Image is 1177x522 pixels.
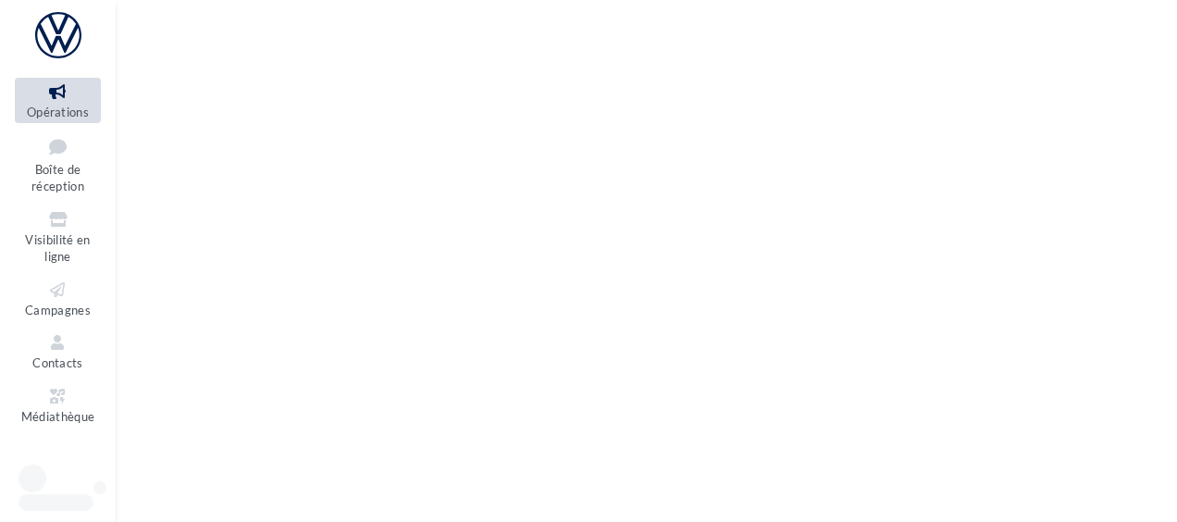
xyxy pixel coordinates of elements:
a: Campagnes [15,276,101,321]
a: Médiathèque [15,382,101,428]
a: Contacts [15,329,101,374]
span: Campagnes [25,303,91,317]
span: Boîte de réception [31,162,84,194]
a: Opérations [15,78,101,123]
span: Visibilité en ligne [25,232,90,265]
a: Visibilité en ligne [15,205,101,268]
a: Boîte de réception [15,130,101,198]
span: Opérations [27,105,89,119]
span: Médiathèque [21,409,95,424]
span: Contacts [32,355,83,370]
